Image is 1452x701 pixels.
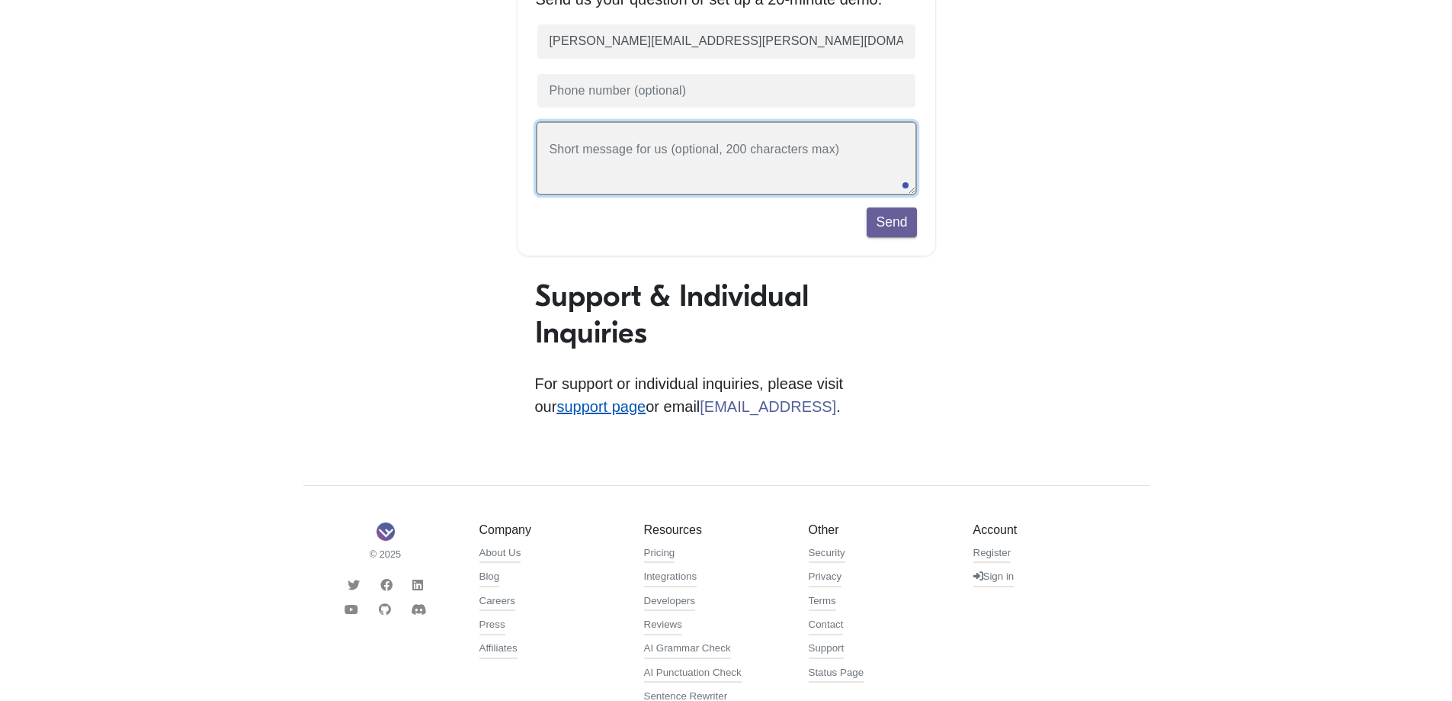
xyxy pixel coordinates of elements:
[479,523,621,537] h5: Company
[411,603,426,616] i: Discord
[348,579,360,591] i: Twitter
[809,617,844,635] a: Contact
[479,641,518,659] a: Affiliates
[644,523,786,537] h5: Resources
[644,617,682,635] a: Reviews
[345,603,358,616] i: Youtube
[479,617,505,635] a: Press
[973,545,1011,564] a: Register
[380,579,393,591] i: Facebook
[412,579,423,591] i: LinkedIn
[479,545,521,564] a: About Us
[809,569,842,587] a: Privacy
[479,569,500,587] a: Blog
[377,523,395,541] img: Sapling Logo
[700,398,836,415] a: [EMAIL_ADDRESS]
[809,545,845,564] a: Security
[536,72,917,110] input: Phone number (optional)
[535,278,918,351] h1: Support & Individual Inquiries
[479,593,515,612] a: Careers
[315,547,457,561] small: © 2025
[973,569,1014,587] a: Sign in
[535,372,918,418] p: For support or individual inquiries, please visit our or email .
[809,641,845,659] a: Support
[644,593,695,612] a: Developers
[379,603,391,616] i: Github
[644,641,731,659] a: AI Grammar Check
[556,398,646,415] a: support page
[644,569,697,587] a: Integrations
[867,207,916,236] button: Send
[644,545,675,564] a: Pricing
[809,593,836,612] a: Terms
[644,665,742,683] a: AI Punctuation Check
[973,523,1115,537] h5: Account
[809,665,864,683] a: Status Page
[536,23,917,60] input: Business email (required)
[809,523,950,537] h5: Other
